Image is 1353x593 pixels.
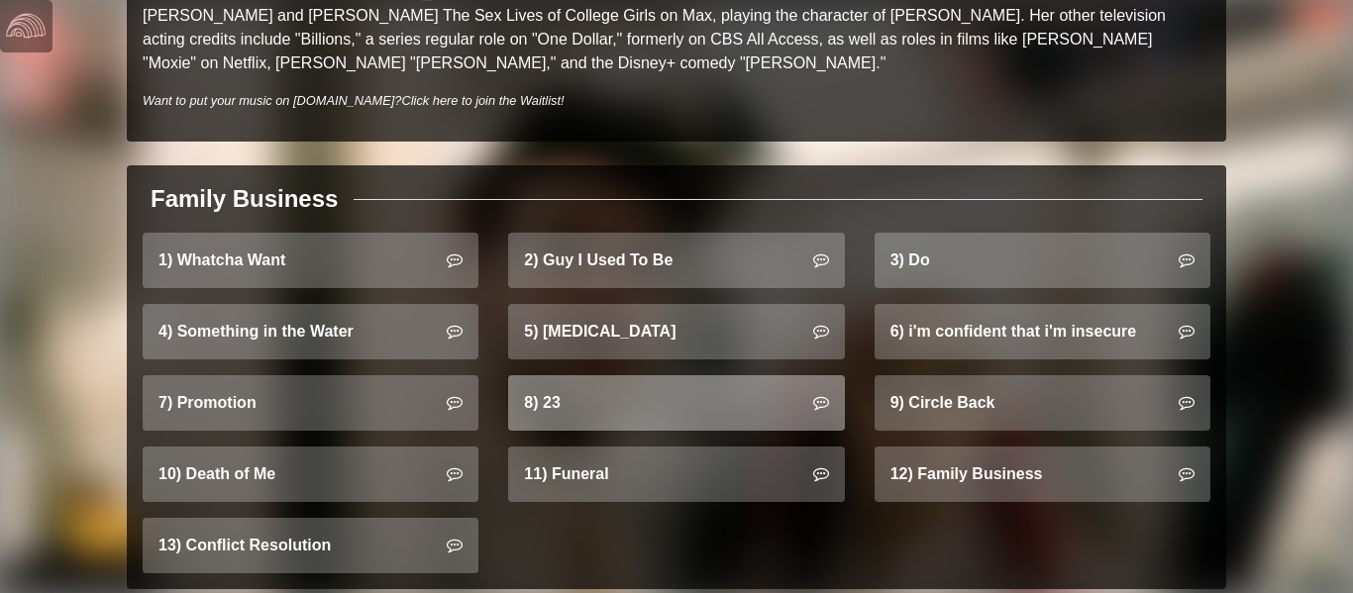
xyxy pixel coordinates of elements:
[143,518,478,573] a: 13) Conflict Resolution
[143,233,478,288] a: 1) Whatcha Want
[875,233,1210,288] a: 3) Do
[401,93,564,108] a: Click here to join the Waitlist!
[875,304,1210,359] a: 6) i'm confident that i'm insecure
[508,233,844,288] a: 2) Guy I Used To Be
[143,446,478,502] a: 10) Death of Me
[508,304,844,359] a: 5) [MEDICAL_DATA]
[508,375,844,431] a: 8) 23
[143,93,565,108] i: Want to put your music on [DOMAIN_NAME]?
[143,304,478,359] a: 4) Something in the Water
[6,6,46,46] img: logo-white-4c48a5e4bebecaebe01ca5a9d34031cfd3d4ef9ae749242e8c4bf12ef99f53e8.png
[151,181,338,217] div: Family Business
[143,375,478,431] a: 7) Promotion
[875,446,1210,502] a: 12) Family Business
[875,375,1210,431] a: 9) Circle Back
[508,446,844,502] a: 11) Funeral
